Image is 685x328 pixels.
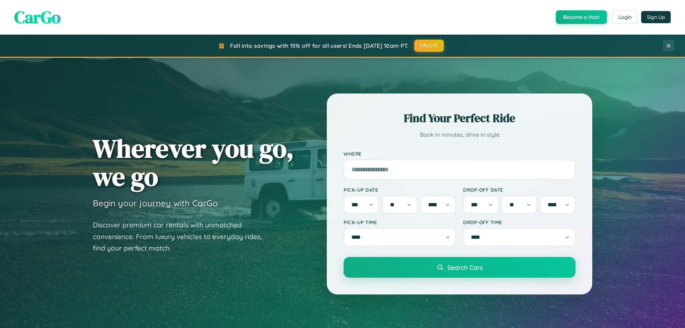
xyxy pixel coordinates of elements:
span: CarGo [14,5,61,29]
label: Drop-off Time [463,219,575,225]
label: Pick-up Date [344,187,456,193]
label: Where [344,151,575,157]
span: Fall into savings with 15% off for all users! Ends [DATE] 10am PT. [230,42,409,49]
p: Book in minutes, drive in style [344,130,575,140]
button: FALL15 [414,40,444,52]
label: Pick-up Time [344,219,456,225]
button: Search Cars [344,257,575,278]
label: Drop-off Date [463,187,575,193]
span: Search Cars [447,263,483,271]
h1: Wherever you go, we go [93,134,294,191]
button: Login [612,11,638,24]
p: Discover premium car rentals with unmatched convenience. From luxury vehicles to everyday rides, ... [93,219,271,254]
button: Become a Host [556,10,607,24]
h2: Find Your Perfect Ride [344,110,575,126]
button: Sign Up [641,11,671,23]
h3: Begin your journey with CarGo [93,198,218,208]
